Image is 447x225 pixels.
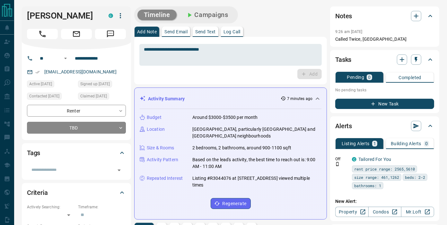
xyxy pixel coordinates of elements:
h2: Notes [335,11,352,21]
p: Based on the lead's activity, the best time to reach out is: 9:00 AM - 11:00 AM [192,156,321,170]
p: Send Email [164,29,188,34]
span: Call [27,29,58,39]
p: New Alert: [335,198,434,205]
div: Wed Sep 10 2025 [27,80,75,89]
div: Tasks [335,52,434,67]
p: Budget [147,114,162,121]
span: Contacted [DATE] [29,93,59,99]
p: Building Alerts [391,141,421,146]
h2: Tasks [335,54,351,65]
p: 7 minutes ago [287,96,312,102]
a: Property [335,207,368,217]
span: rent price range: 2565,5610 [354,166,415,172]
p: Completed [399,75,421,80]
button: Open [62,54,69,62]
p: Off [335,156,348,162]
svg: Push Notification Only [335,162,340,166]
h2: Criteria [27,188,48,198]
p: Around $3000-$3500 per month [192,114,258,121]
p: Add Note [137,29,157,34]
button: Regenerate [211,198,251,209]
div: Tags [27,145,126,161]
div: condos.ca [352,157,356,162]
div: Notes [335,8,434,24]
p: Location [147,126,165,133]
a: Condos [368,207,401,217]
button: Timeline [137,10,177,20]
div: Activity Summary7 minutes ago [140,93,321,105]
button: New Task [335,99,434,109]
span: Active [DATE] [29,81,52,87]
p: Log Call [223,29,241,34]
p: Pending [347,75,364,79]
span: Email [61,29,92,39]
a: Tailored For You [358,157,391,162]
h1: [PERSON_NAME] [27,11,99,21]
p: No pending tasks [335,85,434,95]
p: Actively Searching: [27,204,75,210]
span: beds: 2-2 [405,174,425,180]
span: Signed up [DATE] [80,81,110,87]
h2: Alerts [335,121,352,131]
p: Repeated Interest [147,175,183,182]
p: Activity Pattern [147,156,178,163]
div: TBD [27,122,126,134]
p: [GEOGRAPHIC_DATA], particularly [GEOGRAPHIC_DATA] and [GEOGRAPHIC_DATA] neighbourhoods [192,126,321,139]
p: Activity Summary [148,96,185,102]
p: 9:26 am [DATE] [335,29,363,34]
div: Alerts [335,118,434,134]
a: Mr.Loft [401,207,434,217]
h2: Tags [27,148,40,158]
svg: Email Verified [35,70,40,74]
p: 1 [373,141,376,146]
div: Mon Sep 08 2025 [78,93,126,102]
span: bathrooms: 1 [354,182,381,189]
div: Mon Sep 08 2025 [27,93,75,102]
p: Listing Alerts [342,141,370,146]
span: size range: 461,1262 [354,174,399,180]
p: Called Twice, [GEOGRAPHIC_DATA] [335,36,434,43]
p: Send Text [195,29,216,34]
p: 2 bedrooms, 2 bathrooms, around 900-1100 sqft [192,145,291,151]
div: Criteria [27,185,126,200]
span: Claimed [DATE] [80,93,107,99]
div: Renter [27,105,126,117]
div: Mon Sep 08 2025 [78,80,126,89]
div: condos.ca [109,13,113,18]
button: Open [115,166,124,175]
p: Size & Rooms [147,145,174,151]
a: [EMAIL_ADDRESS][DOMAIN_NAME] [44,69,117,74]
p: 0 [425,141,428,146]
span: Message [95,29,126,39]
p: 0 [368,75,371,79]
button: Campaigns [179,10,235,20]
p: Listing #R3044076 at [STREET_ADDRESS] viewed multiple times [192,175,321,188]
p: Timeframe: [78,204,126,210]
